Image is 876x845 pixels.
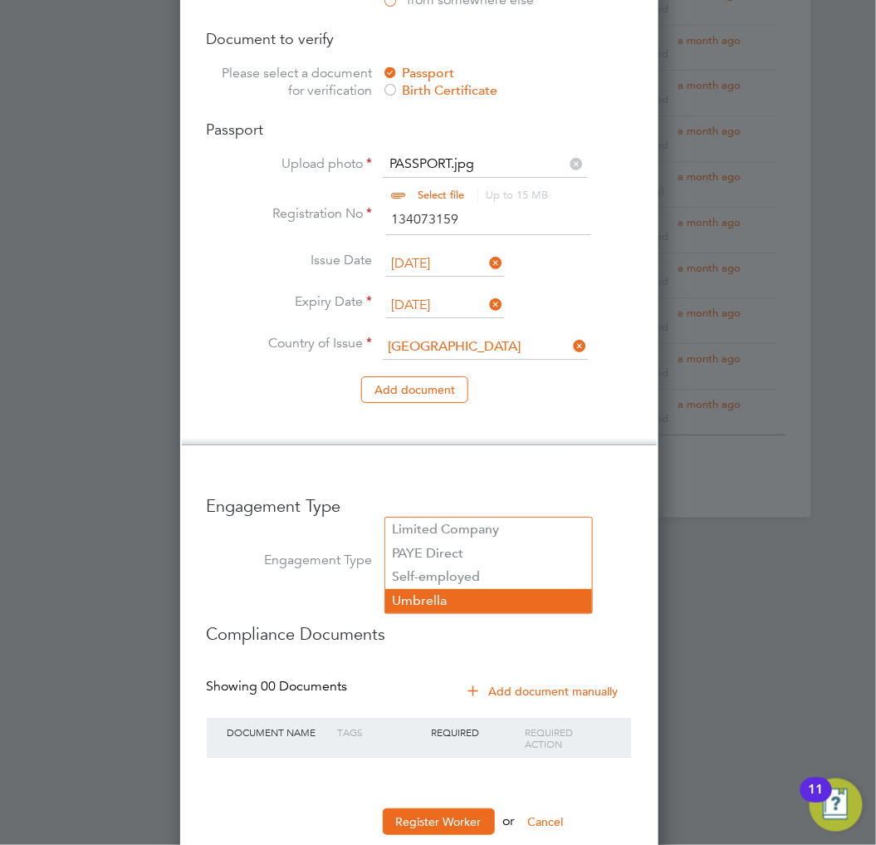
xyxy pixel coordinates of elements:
[383,335,588,360] input: Search for...
[810,779,863,832] button: Open Resource Center, 11 new notifications
[385,565,592,589] li: Self-employed
[207,607,632,645] h3: Compliance Documents
[207,293,373,311] label: Expiry Date
[385,518,592,542] li: Limited Company
[457,678,632,705] button: Add document manually
[207,65,373,100] label: Please select a document for verification
[385,542,592,566] li: PAYE Direct
[207,335,373,352] label: Country of Issue
[383,82,632,100] div: Birth Certificate
[385,589,592,613] li: Umbrella
[383,808,495,835] button: Register Worker
[207,252,373,269] label: Issue Date
[207,678,351,695] div: Showing
[207,120,632,139] h4: Passport
[383,65,632,82] div: Passport
[223,718,333,746] div: Document Name
[515,808,577,835] button: Cancel
[207,155,373,173] label: Upload photo
[207,205,373,223] label: Registration No
[809,790,824,812] div: 11
[386,252,504,277] input: Select one
[207,29,632,48] h4: Document to verify
[361,376,468,403] button: Add document
[207,479,632,517] h3: Engagement Type
[207,552,373,569] label: Engagement Type
[427,718,521,746] div: Required
[262,678,348,695] span: 00 Documents
[333,718,427,746] div: Tags
[386,293,504,318] input: Select one
[521,718,614,758] div: Required Action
